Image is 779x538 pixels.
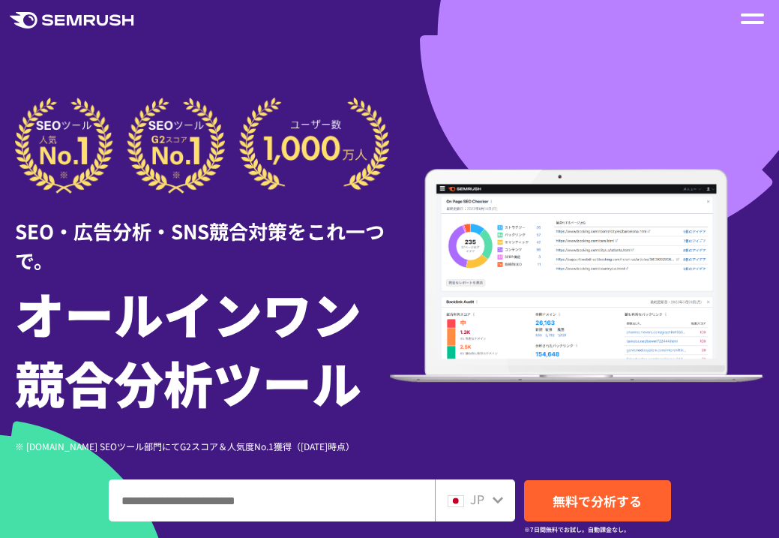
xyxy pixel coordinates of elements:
div: ※ [DOMAIN_NAME] SEOツール部門にてG2スコア＆人気度No.1獲得（[DATE]時点） [15,439,390,453]
span: JP [470,490,484,508]
span: 無料で分析する [553,491,642,510]
div: SEO・広告分析・SNS競合対策をこれ一つで。 [15,194,390,275]
input: ドメイン、キーワードまたはURLを入力してください [109,480,434,521]
h1: オールインワン 競合分析ツール [15,278,390,416]
small: ※7日間無料でお試し。自動課金なし。 [524,522,630,536]
a: 無料で分析する [524,480,671,521]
